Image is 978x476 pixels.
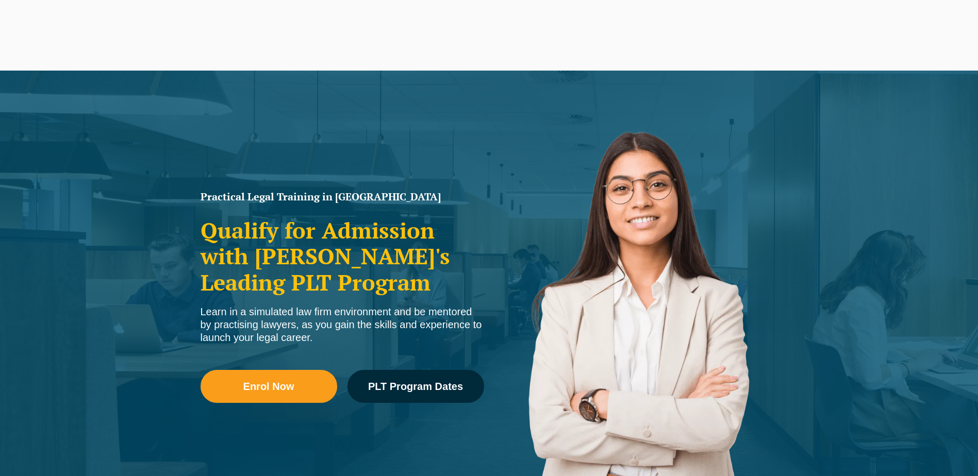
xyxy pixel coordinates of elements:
[201,217,484,295] h2: Qualify for Admission with [PERSON_NAME]'s Leading PLT Program
[201,370,337,403] a: Enrol Now
[368,381,463,392] span: PLT Program Dates
[201,305,484,344] div: Learn in a simulated law firm environment and be mentored by practising lawyers, as you gain the ...
[201,192,484,202] h1: Practical Legal Training in [GEOGRAPHIC_DATA]
[347,370,484,403] a: PLT Program Dates
[243,381,294,392] span: Enrol Now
